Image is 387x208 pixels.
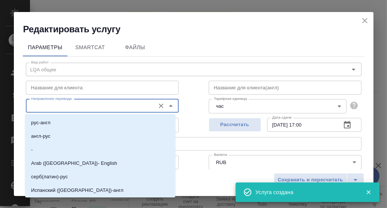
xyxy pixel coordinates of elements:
button: close [359,15,371,26]
span: Рассчитать [213,121,257,129]
p: - [31,146,33,154]
p: Arab ([GEOGRAPHIC_DATA])- English [31,160,117,167]
button: Рассчитать [209,118,261,132]
span: SmartCat [72,43,108,52]
div: RUB [209,155,362,169]
div: Услуга создана [256,188,354,196]
span: Параметры [27,43,63,52]
p: Испанский ([GEOGRAPHIC_DATA])-англ [31,187,124,194]
span: Файлы [117,43,153,52]
button: Очистить [156,101,166,111]
p: рус-англ [31,119,51,127]
div: час [209,99,347,113]
button: Close [166,101,176,111]
div: split button [274,173,364,187]
button: RUB [214,159,229,166]
h2: Редактировать услугу [23,23,374,35]
span: Сохранить и пересчитать [278,176,343,184]
button: Закрыть [361,189,376,196]
button: Сохранить и пересчитать [274,173,347,187]
p: англ-рус [31,133,51,140]
p: cерб(латин)-рус [31,173,68,181]
button: час [214,103,226,109]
